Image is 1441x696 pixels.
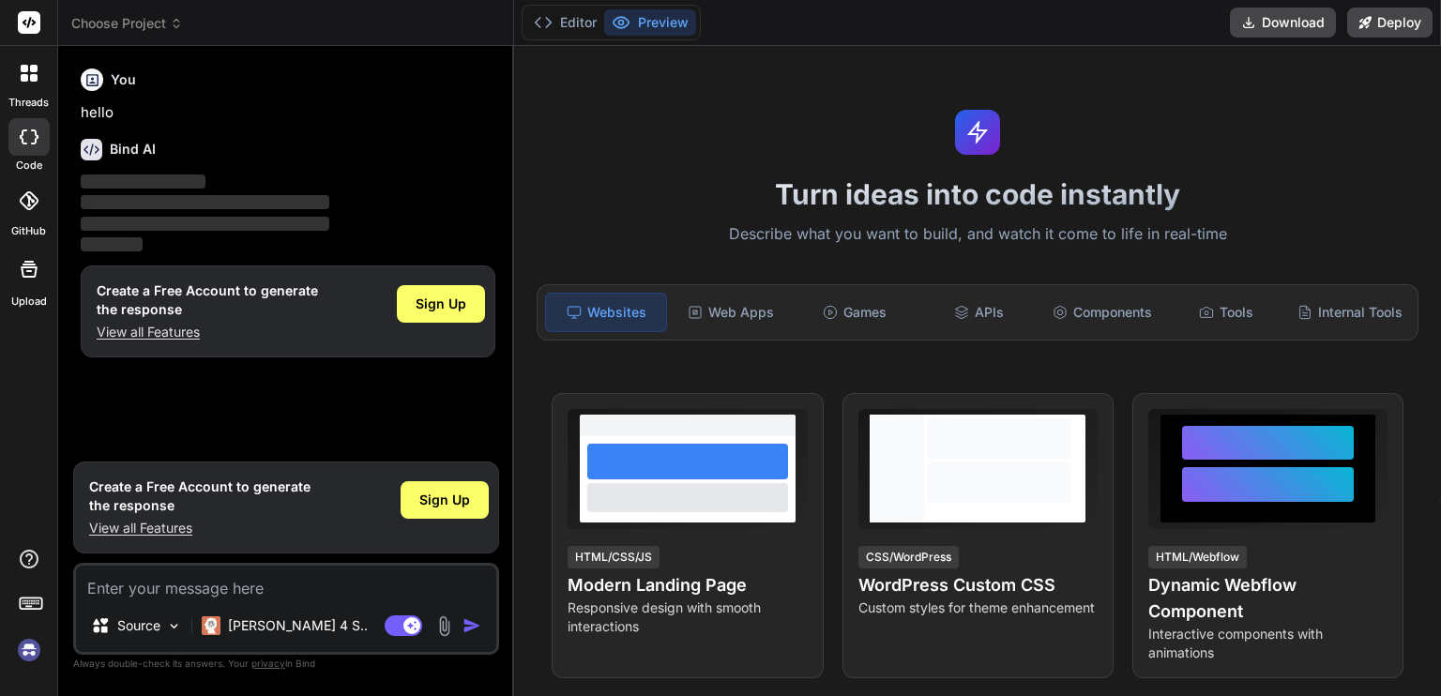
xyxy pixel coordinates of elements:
label: Upload [11,294,47,310]
p: Source [117,616,160,635]
img: Claude 4 Sonnet [202,616,220,635]
button: Editor [526,9,604,36]
span: privacy [251,658,285,669]
div: HTML/Webflow [1148,546,1247,568]
h6: Bind AI [110,140,156,159]
h4: Modern Landing Page [568,572,807,598]
img: icon [463,616,481,635]
div: CSS/WordPress [858,546,959,568]
h1: Create a Free Account to generate the response [89,477,311,515]
div: Web Apps [671,293,791,332]
button: Deploy [1347,8,1433,38]
span: ‌ [81,174,205,189]
p: Responsive design with smooth interactions [568,598,807,636]
label: code [16,158,42,174]
p: View all Features [89,519,311,537]
div: Tools [1166,293,1286,332]
img: signin [13,634,45,666]
div: Games [795,293,915,332]
h1: Turn ideas into code instantly [525,177,1430,211]
div: HTML/CSS/JS [568,546,660,568]
p: Always double-check its answers. Your in Bind [73,655,499,673]
label: GitHub [11,223,46,239]
span: ‌ [81,195,329,209]
label: threads [8,95,49,111]
div: Components [1042,293,1162,332]
p: hello [81,102,495,124]
button: Download [1230,8,1336,38]
p: Custom styles for theme enhancement [858,598,1098,617]
p: View all Features [97,323,318,341]
p: [PERSON_NAME] 4 S.. [228,616,368,635]
span: ‌ [81,237,143,251]
span: Sign Up [419,491,470,509]
button: Preview [604,9,696,36]
img: Pick Models [166,618,182,634]
div: Internal Tools [1290,293,1410,332]
span: ‌ [81,217,329,231]
h4: WordPress Custom CSS [858,572,1098,598]
div: APIs [918,293,1039,332]
img: attachment [433,615,455,637]
div: Websites [545,293,667,332]
h4: Dynamic Webflow Component [1148,572,1388,625]
h1: Create a Free Account to generate the response [97,281,318,319]
span: Sign Up [416,295,466,313]
span: Choose Project [71,14,183,33]
h6: You [111,70,136,89]
p: Describe what you want to build, and watch it come to life in real-time [525,222,1430,247]
p: Interactive components with animations [1148,625,1388,662]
